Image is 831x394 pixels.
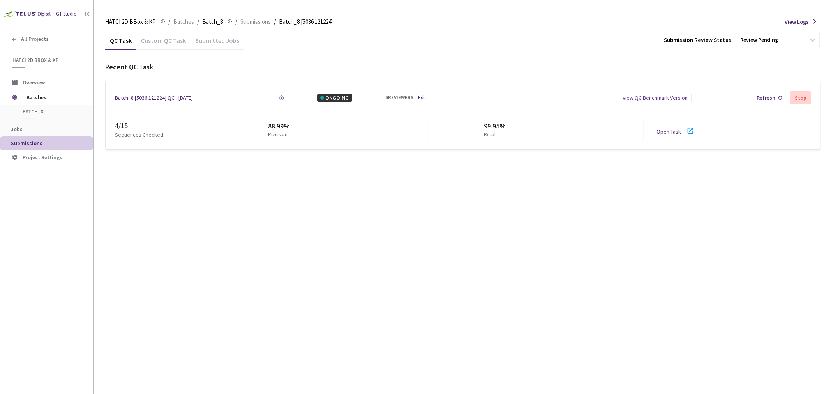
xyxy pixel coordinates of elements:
div: Refresh [757,94,775,102]
div: Review Pending [740,37,778,44]
li: / [235,17,237,26]
div: Submission Review Status [664,36,731,44]
span: Project Settings [23,154,62,161]
a: Batch_8 [5036:121224] QC - [DATE] [115,94,193,102]
span: HATCI 2D BBox & KP [12,57,82,63]
div: View QC Benchmark Version [623,94,688,102]
p: Recall [484,131,503,139]
div: 6 REVIEWERS [385,94,413,102]
span: All Projects [21,36,49,42]
div: QC Task [105,37,136,50]
a: Edit [418,94,426,102]
div: GT Studio [56,11,77,18]
div: ONGOING [317,94,352,102]
div: Submitted Jobs [191,37,244,50]
span: Batch_8 [5036:121224] [279,17,333,26]
span: Submissions [11,140,42,147]
span: HATCI 2D BBox & KP [105,17,156,26]
div: 88.99% [268,121,291,131]
a: Submissions [239,17,272,26]
span: Overview [23,79,45,86]
span: Jobs [11,126,23,133]
span: Batches [26,90,80,105]
span: Batch_8 [23,108,80,115]
li: / [168,17,170,26]
div: Recent QC Task [105,62,821,72]
span: View Logs [785,18,809,26]
p: Precision [268,131,288,139]
a: Open Task [656,128,681,135]
span: Batch_8 [202,17,223,26]
p: Sequences Checked [115,131,163,139]
div: 4 / 15 [115,121,212,131]
div: 99.95% [484,121,506,131]
a: Batches [172,17,196,26]
div: Stop [795,95,806,101]
div: Custom QC Task [136,37,191,50]
span: Submissions [240,17,271,26]
span: Batches [173,17,194,26]
li: / [197,17,199,26]
li: / [274,17,276,26]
